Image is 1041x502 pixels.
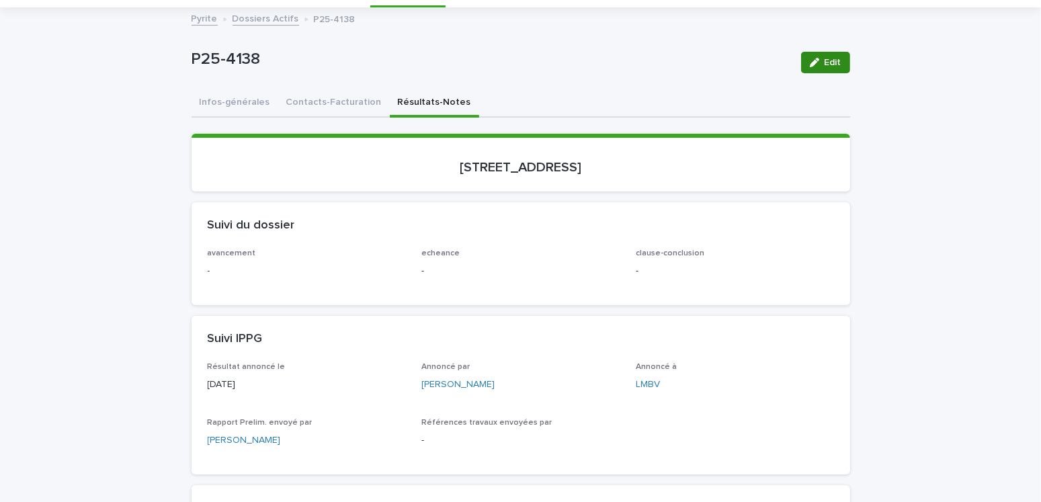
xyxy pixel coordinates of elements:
[421,419,552,427] span: Références travaux envoyées par
[192,10,218,26] a: Pyrite
[208,218,295,233] h2: Suivi du dossier
[208,159,834,175] p: [STREET_ADDRESS]
[208,332,263,347] h2: Suivi IPPG
[421,378,495,392] a: [PERSON_NAME]
[421,363,470,371] span: Annoncé par
[390,89,479,118] button: Résultats-Notes
[208,378,406,392] p: [DATE]
[636,378,660,392] a: LMBV
[421,433,620,448] p: -
[825,58,841,67] span: Edit
[278,89,390,118] button: Contacts-Facturation
[208,363,286,371] span: Résultat annoncé le
[801,52,850,73] button: Edit
[636,264,834,278] p: -
[314,11,356,26] p: P25-4138
[208,264,406,278] p: -
[192,89,278,118] button: Infos-générales
[636,363,677,371] span: Annoncé à
[192,50,790,69] p: P25-4138
[208,419,313,427] span: Rapport Prelim. envoyé par
[636,249,704,257] span: clause-conclusion
[208,249,256,257] span: avancement
[208,433,281,448] a: [PERSON_NAME]
[421,249,460,257] span: echeance
[233,10,299,26] a: Dossiers Actifs
[421,264,620,278] p: -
